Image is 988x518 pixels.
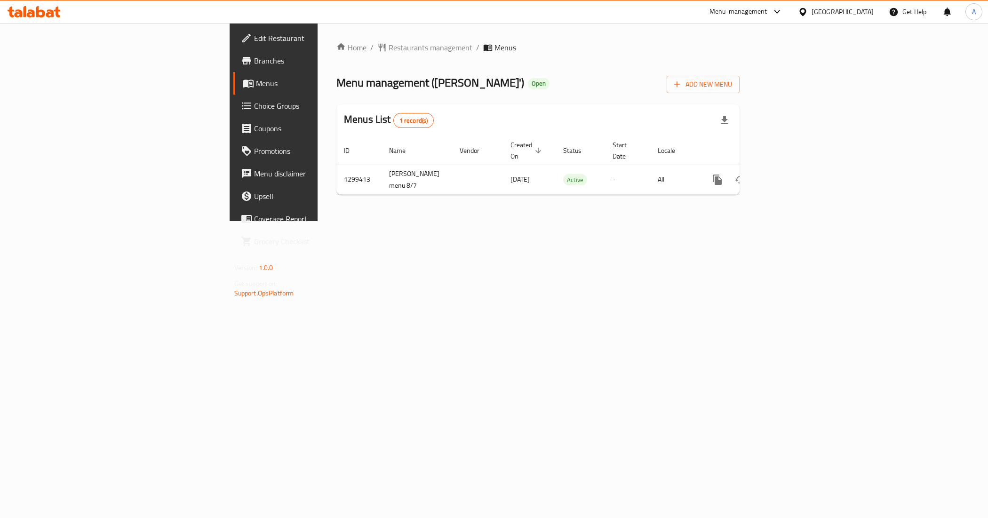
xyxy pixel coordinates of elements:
[234,278,278,290] span: Get support on:
[528,80,550,88] span: Open
[254,123,387,134] span: Coupons
[254,55,387,66] span: Branches
[233,162,395,185] a: Menu disclaimer
[234,262,257,274] span: Version:
[233,95,395,117] a: Choice Groups
[563,145,594,156] span: Status
[476,42,479,53] li: /
[709,6,767,17] div: Menu-management
[233,185,395,207] a: Upsell
[706,168,729,191] button: more
[336,42,740,53] nav: breadcrumb
[713,109,736,132] div: Export file
[510,139,544,162] span: Created On
[254,168,387,179] span: Menu disclaimer
[344,112,434,128] h2: Menus List
[233,207,395,230] a: Coverage Report
[254,191,387,202] span: Upsell
[812,7,874,17] div: [GEOGRAPHIC_DATA]
[389,145,418,156] span: Name
[605,165,650,194] td: -
[699,136,804,165] th: Actions
[510,173,530,185] span: [DATE]
[377,42,472,53] a: Restaurants management
[394,116,434,125] span: 1 record(s)
[460,145,492,156] span: Vendor
[674,79,732,90] span: Add New Menu
[254,32,387,44] span: Edit Restaurant
[393,113,434,128] div: Total records count
[259,262,273,274] span: 1.0.0
[233,27,395,49] a: Edit Restaurant
[613,139,639,162] span: Start Date
[382,165,452,194] td: [PERSON_NAME] menu 8/7
[254,100,387,112] span: Choice Groups
[650,165,699,194] td: All
[658,145,687,156] span: Locale
[254,145,387,157] span: Promotions
[494,42,516,53] span: Menus
[233,72,395,95] a: Menus
[254,213,387,224] span: Coverage Report
[528,78,550,89] div: Open
[233,140,395,162] a: Promotions
[667,76,740,93] button: Add New Menu
[344,145,362,156] span: ID
[234,287,294,299] a: Support.OpsPlatform
[233,230,395,253] a: Grocery Checklist
[389,42,472,53] span: Restaurants management
[563,175,587,185] span: Active
[233,49,395,72] a: Branches
[336,136,804,195] table: enhanced table
[336,72,524,93] span: Menu management ( [PERSON_NAME]' )
[972,7,976,17] span: A
[256,78,387,89] span: Menus
[233,117,395,140] a: Coupons
[729,168,751,191] button: Change Status
[254,236,387,247] span: Grocery Checklist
